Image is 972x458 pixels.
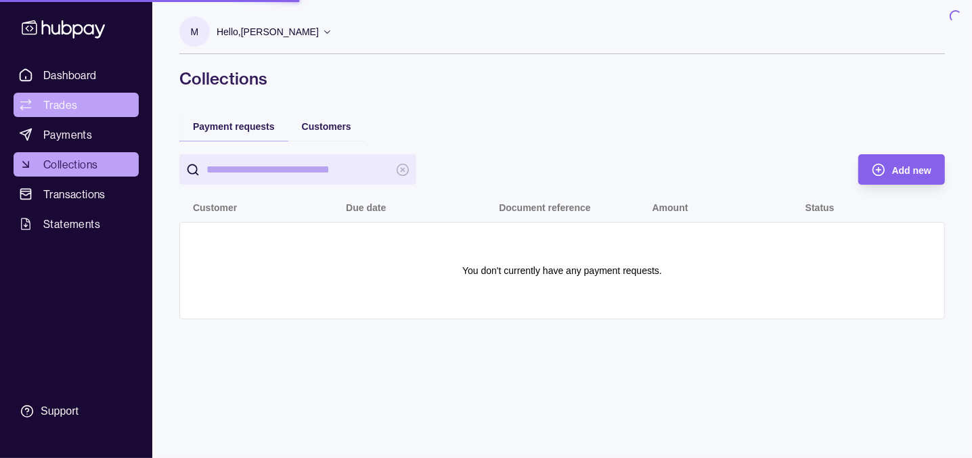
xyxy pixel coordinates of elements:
[43,156,97,173] span: Collections
[14,122,139,147] a: Payments
[14,63,139,87] a: Dashboard
[14,397,139,426] a: Support
[805,202,835,213] p: Status
[191,24,199,39] p: M
[217,24,319,39] p: Hello, [PERSON_NAME]
[653,202,688,213] p: Amount
[14,212,139,236] a: Statements
[499,202,590,213] p: Document reference
[14,93,139,117] a: Trades
[43,97,77,113] span: Trades
[43,216,100,232] span: Statements
[41,404,79,419] div: Support
[43,67,97,83] span: Dashboard
[14,152,139,177] a: Collections
[892,165,931,176] span: Add new
[206,154,389,185] input: search
[193,121,275,132] span: Payment requests
[14,182,139,206] a: Transactions
[43,127,92,143] span: Payments
[43,186,106,202] span: Transactions
[462,263,662,278] p: You don't currently have any payment requests.
[179,68,945,89] h1: Collections
[858,154,945,185] button: Add new
[302,121,351,132] span: Customers
[193,202,237,213] p: Customer
[346,202,386,213] p: Due date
